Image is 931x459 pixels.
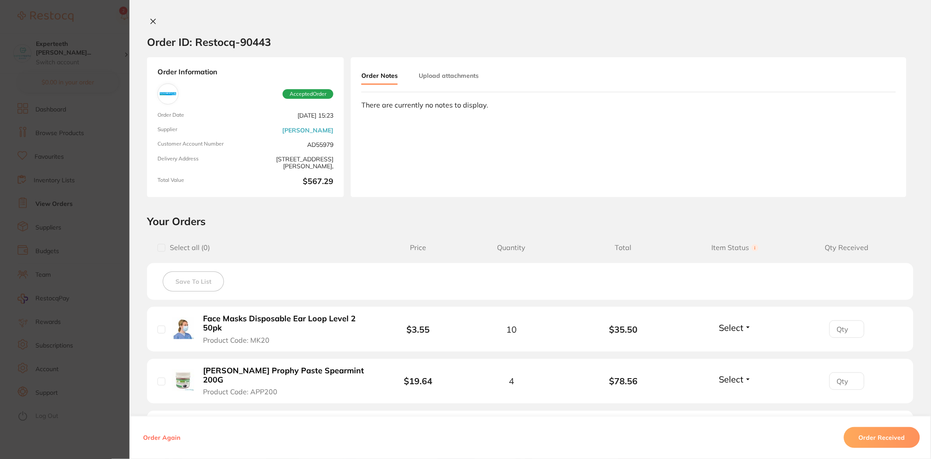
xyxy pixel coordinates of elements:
[381,243,455,252] span: Price
[719,322,744,333] span: Select
[717,374,754,385] button: Select
[165,243,210,252] span: Select all ( 0 )
[719,374,744,385] span: Select
[172,317,194,340] img: Face Masks Disposable Ear Loop Level 2 50pk
[844,427,920,448] button: Order Received
[157,156,242,170] span: Delivery Address
[172,369,194,392] img: Ainsworth Prophy Paste Spearmint 200G
[283,89,333,99] span: Accepted Order
[419,68,479,83] button: Upload attachments
[361,101,896,109] div: There are currently no notes to display.
[249,112,333,119] span: [DATE] 15:23
[157,68,333,76] strong: Order Information
[140,434,183,442] button: Order Again
[157,126,242,134] span: Supplier
[203,366,366,384] b: [PERSON_NAME] Prophy Paste Spearmint 200G
[567,324,679,334] b: $35.50
[249,156,333,170] span: [STREET_ADDRESS][PERSON_NAME],
[829,320,864,338] input: Qty
[404,376,433,386] b: $19.64
[361,68,398,85] button: Order Notes
[679,243,791,252] span: Item Status
[160,86,176,102] img: Adam Dental
[456,243,568,252] span: Quantity
[147,35,271,49] h2: Order ID: Restocq- 90443
[203,336,270,344] span: Product Code: MK20
[567,376,679,386] b: $78.56
[201,314,368,344] button: Face Masks Disposable Ear Loop Level 2 50pk Product Code: MK20
[509,376,514,386] span: 4
[717,322,754,333] button: Select
[506,324,517,334] span: 10
[157,141,242,148] span: Customer Account Number
[407,324,430,335] b: $3.55
[791,243,903,252] span: Qty Received
[157,177,242,187] span: Total Value
[201,366,368,396] button: [PERSON_NAME] Prophy Paste Spearmint 200G Product Code: APP200
[157,112,242,119] span: Order Date
[203,314,366,332] b: Face Masks Disposable Ear Loop Level 2 50pk
[249,141,333,148] span: AD55979
[829,372,864,390] input: Qty
[282,127,333,134] a: [PERSON_NAME]
[567,243,679,252] span: Total
[249,177,333,187] b: $567.29
[203,388,278,396] span: Product Code: APP200
[147,215,913,228] h2: Your Orders
[163,271,224,292] button: Save To List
